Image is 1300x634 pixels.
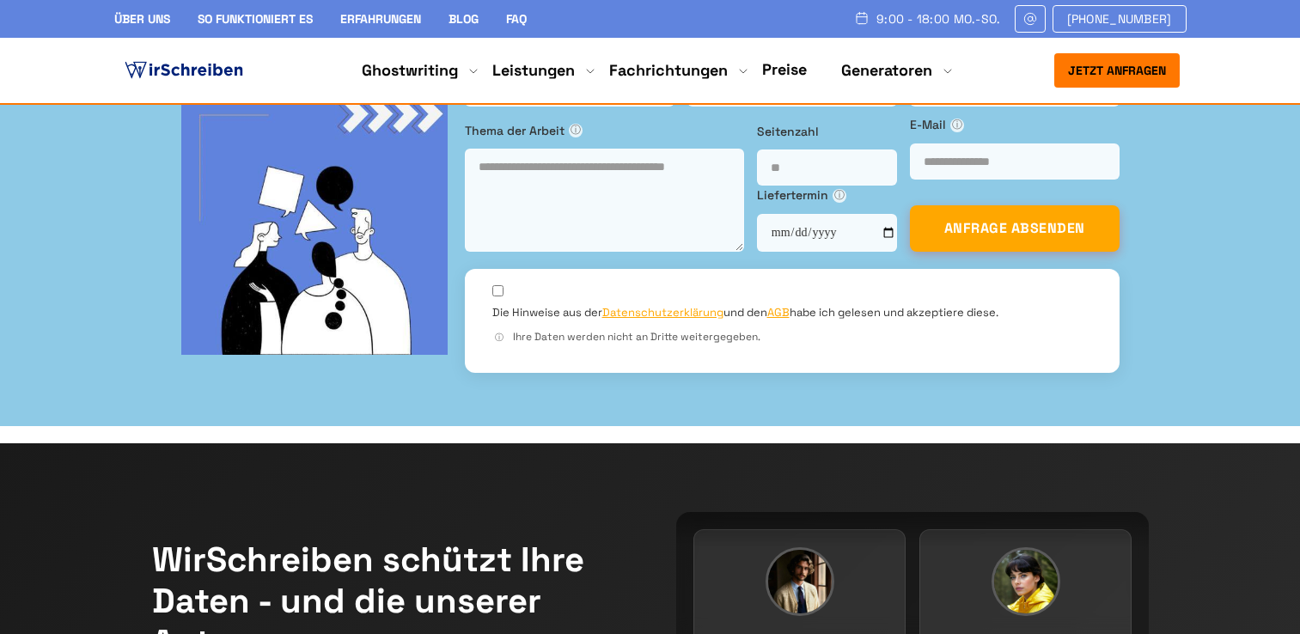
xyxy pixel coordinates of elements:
label: Die Hinweise aus der und den habe ich gelesen und akzeptiere diese. [492,305,998,320]
a: Generatoren [841,60,932,81]
a: Preise [762,59,807,79]
button: Jetzt anfragen [1054,53,1180,88]
a: [PHONE_NUMBER] [1053,5,1187,33]
a: Fachrichtungen [609,60,728,81]
span: [PHONE_NUMBER] [1067,12,1172,26]
label: Liefertermin [757,186,897,204]
a: Über uns [114,11,170,27]
label: Thema der Arbeit [465,121,744,140]
a: Datenschutzerklärung [602,305,723,320]
button: ANFRAGE ABSENDEN [910,205,1120,252]
a: FAQ [506,11,527,27]
img: Schedule [854,11,870,25]
img: logo ghostwriter-österreich [121,58,247,83]
a: So funktioniert es [198,11,313,27]
a: Leistungen [492,60,575,81]
span: ⓘ [492,331,506,344]
a: Blog [449,11,479,27]
span: ⓘ [833,189,846,203]
a: Ghostwriting [362,60,458,81]
img: bg [181,88,448,355]
div: Ihre Daten werden nicht an Dritte weitergegeben. [492,329,1092,345]
span: ⓘ [950,119,964,132]
label: Seitenzahl [757,122,897,141]
label: E-Mail [910,115,1120,134]
a: AGB [767,305,790,320]
img: Email [1022,12,1038,26]
span: 9:00 - 18:00 Mo.-So. [876,12,1001,26]
a: Erfahrungen [340,11,421,27]
span: ⓘ [569,124,583,137]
